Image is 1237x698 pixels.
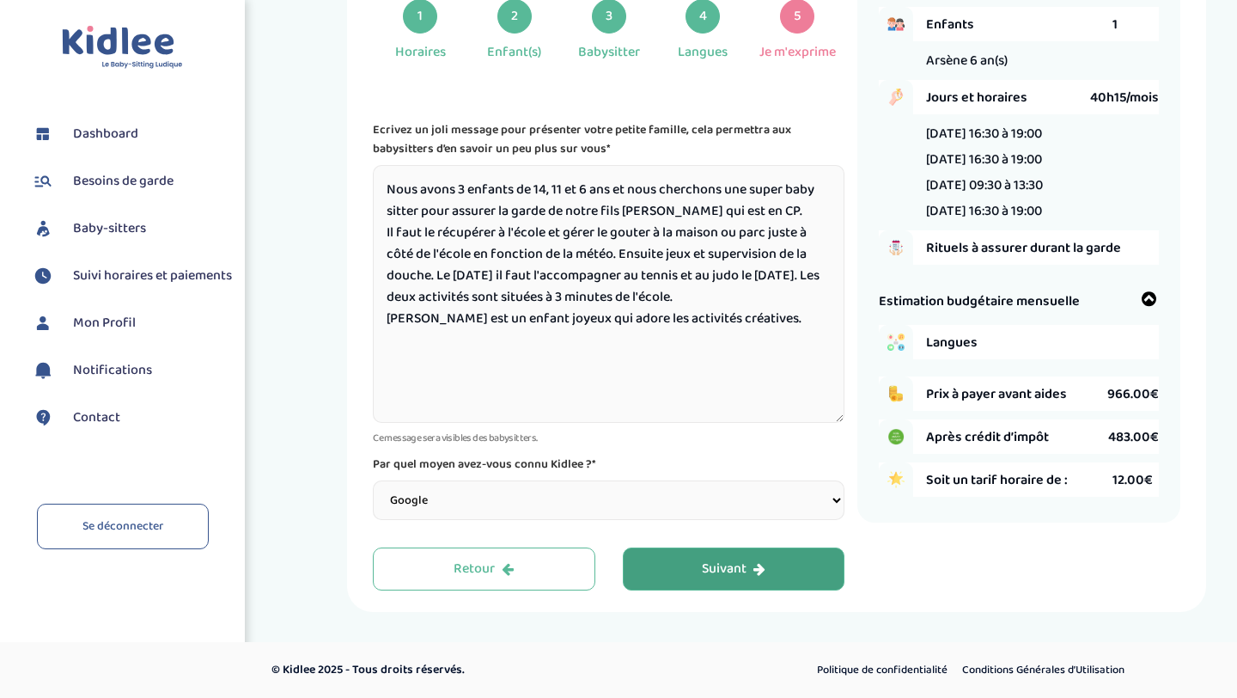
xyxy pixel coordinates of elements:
span: Contact [73,407,120,428]
li: [DATE] 16:30 à 19:00 [926,149,1043,170]
button: Suivant [623,548,845,591]
img: star.png [879,462,913,497]
span: Rituels à assurer durant la garde [926,237,1159,259]
img: credit_impot.PNG [879,419,913,454]
div: Babysitter [578,42,640,63]
div: Retour [454,560,514,579]
img: hand_clock.png [879,80,913,114]
a: Mon Profil [30,310,232,336]
button: Retour [373,548,595,591]
span: Enfants [926,14,1112,35]
div: Suivant [702,560,765,579]
span: 40h15/mois [1090,87,1159,108]
span: Besoins de garde [73,171,174,192]
img: contact.svg [30,405,56,431]
img: hand_to_do_list.png [879,230,913,265]
span: Langues [926,332,1112,353]
li: [DATE] 16:30 à 19:00 [926,200,1043,222]
span: 966.00€ [1107,383,1159,405]
img: logo.svg [62,26,183,70]
img: babysitters.svg [30,216,56,242]
p: Ce message sera visibles des babysitters. [373,430,844,446]
p: © Kidlee 2025 - Tous droits réservés. [271,661,692,679]
a: Baby-sitters [30,216,232,242]
li: [DATE] 16:30 à 19:00 [926,123,1043,144]
span: Notifications [73,360,152,381]
span: 483.00€ [1108,426,1159,448]
span: Soit un tarif horaire de : [926,469,1112,491]
img: boy_girl.png [879,7,913,41]
div: Enfant(s) [487,42,541,63]
div: Je m'exprime [759,42,836,63]
span: Arsène 6 an(s) [926,50,1008,71]
span: 12.00€ [1112,469,1153,491]
img: coins.png [879,377,913,411]
span: Prix à payer avant aides [926,383,1107,405]
div: Horaires [395,42,446,63]
li: [DATE] 09:30 à 13:30 [926,174,1043,196]
span: Après crédit d’impôt [926,426,1108,448]
a: Suivi horaires et paiements [30,263,232,289]
a: Se déconnecter [37,504,209,549]
a: Dashboard [30,121,232,147]
p: Par quel moyen avez-vous connu Kidlee ?* [373,455,844,474]
span: Estimation budgétaire mensuelle [879,291,1080,312]
span: Jours et horaires [926,87,1090,108]
img: activities.png [879,325,913,359]
a: Conditions Générales d’Utilisation [956,659,1130,682]
div: Langues [678,42,728,63]
span: Baby-sitters [73,218,146,239]
img: notification.svg [30,358,56,383]
p: Ecrivez un joli message pour présenter votre petite famille, cela permettra aux babysitters d’en ... [373,120,844,158]
span: Dashboard [73,124,138,144]
span: Suivi horaires et paiements [73,266,232,286]
a: Besoins de garde [30,168,232,194]
span: Mon Profil [73,313,136,334]
a: Notifications [30,358,232,383]
img: suivihoraire.svg [30,263,56,289]
img: besoin.svg [30,168,56,194]
span: 1 [1112,14,1118,35]
img: profil.svg [30,310,56,336]
a: Politique de confidentialité [811,659,954,682]
img: dashboard.svg [30,121,56,147]
a: Contact [30,405,232,431]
